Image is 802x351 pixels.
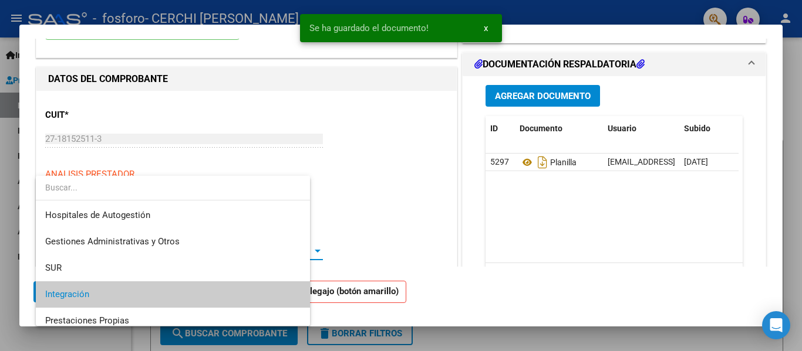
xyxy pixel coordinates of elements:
span: SUR [45,263,62,273]
div: Open Intercom Messenger [762,311,790,339]
span: Integración [45,289,89,299]
span: Hospitales de Autogestión [45,210,150,220]
input: dropdown search [36,175,310,200]
span: Gestiones Administrativas y Otros [45,236,180,247]
span: Prestaciones Propias [45,315,129,326]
